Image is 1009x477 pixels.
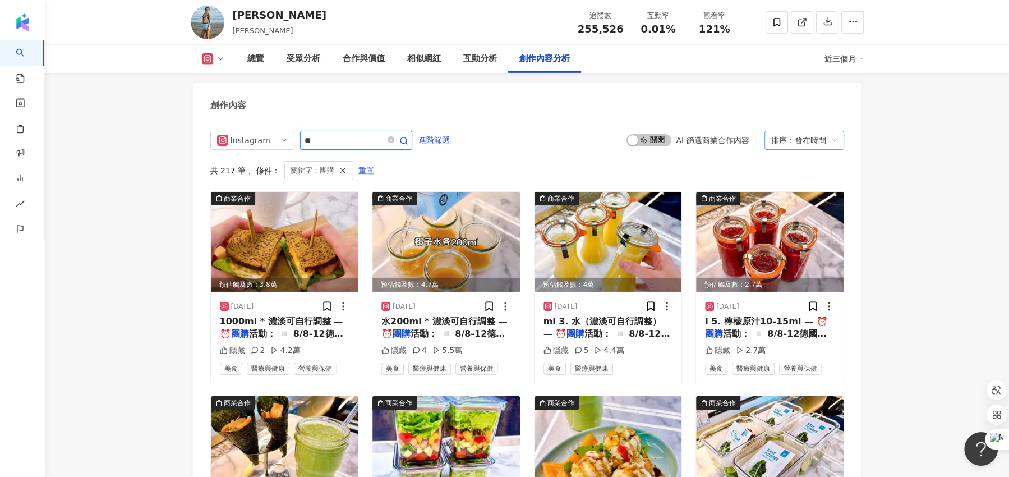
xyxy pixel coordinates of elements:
[407,52,441,66] div: 相似網紅
[393,328,411,339] mark: 團購
[231,328,249,339] mark: 團購
[408,363,451,375] span: 醫療與健康
[547,397,574,409] div: 商業合作
[547,193,574,204] div: 商業合作
[231,131,267,149] div: Instagram
[535,278,682,292] div: 預估觸及數：4萬
[233,8,326,22] div: [PERSON_NAME]
[211,192,358,292] img: post-image
[372,278,520,292] div: 預估觸及數：4.7萬
[455,363,498,375] span: 營養與保健
[824,50,864,68] div: 近三個月
[385,397,412,409] div: 商業合作
[709,193,736,204] div: 商業合作
[543,316,662,339] span: ml 3. 水（濃淡可自行調整） — ⏰
[251,345,265,356] div: 2
[696,278,844,292] div: 預估觸及數：2.7萬
[294,363,337,375] span: 營養與保健
[412,345,427,356] div: 4
[705,328,723,339] mark: 團購
[736,345,766,356] div: 2.7萬
[543,363,566,375] span: 美食
[233,26,293,35] span: [PERSON_NAME]
[388,136,394,143] span: close-circle
[699,24,730,35] span: 121%
[709,397,736,409] div: 商業合作
[696,192,844,292] div: post-image商業合作預估觸及數：2.7萬
[964,432,998,466] iframe: Help Scout Beacon - Open
[16,40,38,84] a: search
[247,52,264,66] div: 總覽
[519,52,570,66] div: 創作內容分析
[578,23,624,35] span: 255,526
[555,302,578,311] div: [DATE]
[543,345,569,356] div: 隱藏
[210,161,844,180] div: 共 217 筆 ， 條件：
[570,363,613,375] span: 醫療與健康
[231,302,254,311] div: [DATE]
[224,193,251,204] div: 商業合作
[732,363,775,375] span: 醫療與健康
[574,345,589,356] div: 5
[566,328,584,339] mark: 團購
[220,316,343,339] span: 1000ml * 濃淡可自行調整 — ⏰
[535,192,682,292] div: post-image商業合作預估觸及數：4萬
[16,192,25,218] span: rise
[705,316,827,327] span: l 5. 檸檬原汁10-15ml — ⏰
[716,302,739,311] div: [DATE]
[705,345,730,356] div: 隱藏
[358,162,374,180] span: 重置
[210,99,246,112] div: 創作內容
[543,328,670,351] span: 活動： ◽️ 8/8-12德國機能蔬
[779,363,822,375] span: 營養與保健
[381,328,505,351] span: 活動： ◽️ 8/8-12德國機能蔬
[224,397,251,409] div: 商業合作
[13,13,31,31] img: logo icon
[343,52,385,66] div: 合作與價值
[771,131,827,149] div: 排序：發布時間
[381,345,407,356] div: 隱藏
[291,164,334,177] span: 關鍵字：團購
[358,162,375,180] button: 重置
[220,345,245,356] div: 隱藏
[381,316,508,339] span: 水200ml * 濃淡可自行調整 — ⏰
[705,328,826,351] span: 活動： ◽️ 8/8-12德國機能蔬
[463,52,497,66] div: 互動分析
[270,345,300,356] div: 4.2萬
[191,6,224,39] img: KOL Avatar
[388,135,394,145] span: close-circle
[211,278,358,292] div: 預估觸及數：3.8萬
[641,24,675,35] span: 0.01%
[287,52,320,66] div: 受眾分析
[693,10,736,21] div: 觀看率
[637,10,680,21] div: 互動率
[393,302,416,311] div: [DATE]
[220,328,343,351] span: 活動： ◽️ 8/8-12德國機能蔬
[385,193,412,204] div: 商業合作
[594,345,624,356] div: 4.4萬
[381,363,404,375] span: 美食
[372,192,520,292] div: post-image商業合作預估觸及數：4.7萬
[211,192,358,292] div: post-image商業合作預估觸及數：3.8萬
[535,192,682,292] img: post-image
[418,131,450,149] button: 進階篩選
[247,363,289,375] span: 醫療與健康
[372,192,520,292] img: post-image
[578,10,624,21] div: 追蹤數
[676,136,749,145] div: AI 篩選商業合作內容
[432,345,462,356] div: 5.5萬
[696,192,844,292] img: post-image
[705,363,727,375] span: 美食
[220,363,242,375] span: 美食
